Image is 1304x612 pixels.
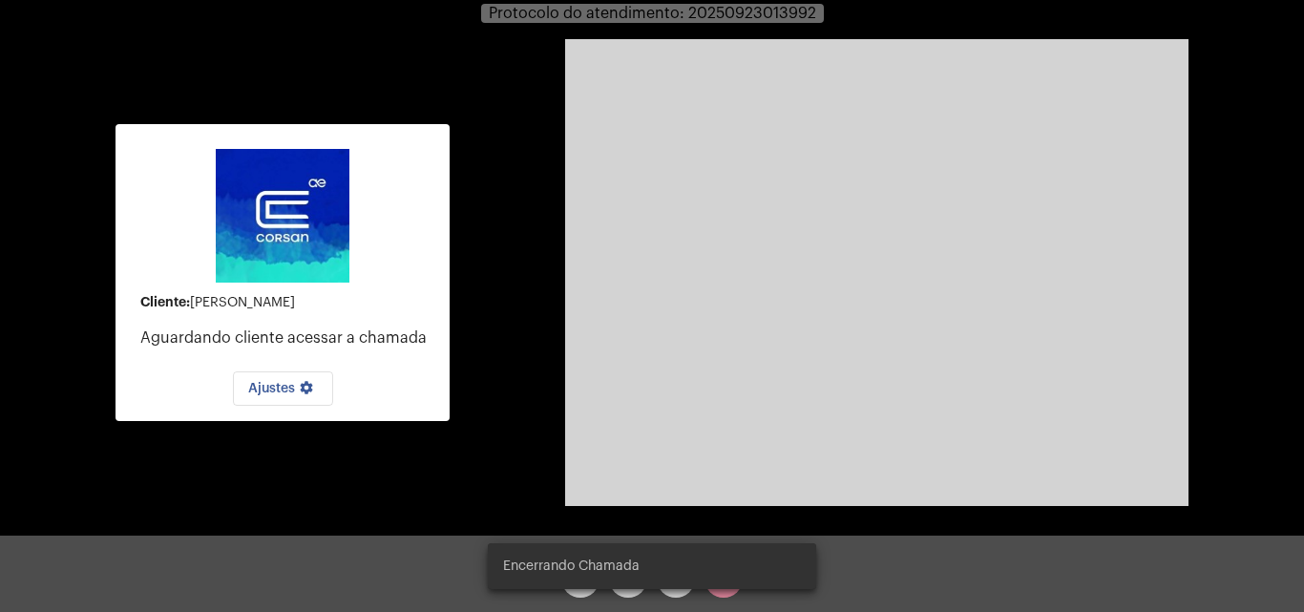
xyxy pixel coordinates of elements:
[140,295,434,310] div: [PERSON_NAME]
[140,295,190,308] strong: Cliente:
[503,557,640,576] span: Encerrando Chamada
[140,329,434,347] p: Aguardando cliente acessar a chamada
[248,382,318,395] span: Ajustes
[295,380,318,403] mat-icon: settings
[489,6,816,21] span: Protocolo do atendimento: 20250923013992
[233,371,333,406] button: Ajustes
[216,149,349,283] img: d4669ae0-8c07-2337-4f67-34b0df7f5ae4.jpeg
